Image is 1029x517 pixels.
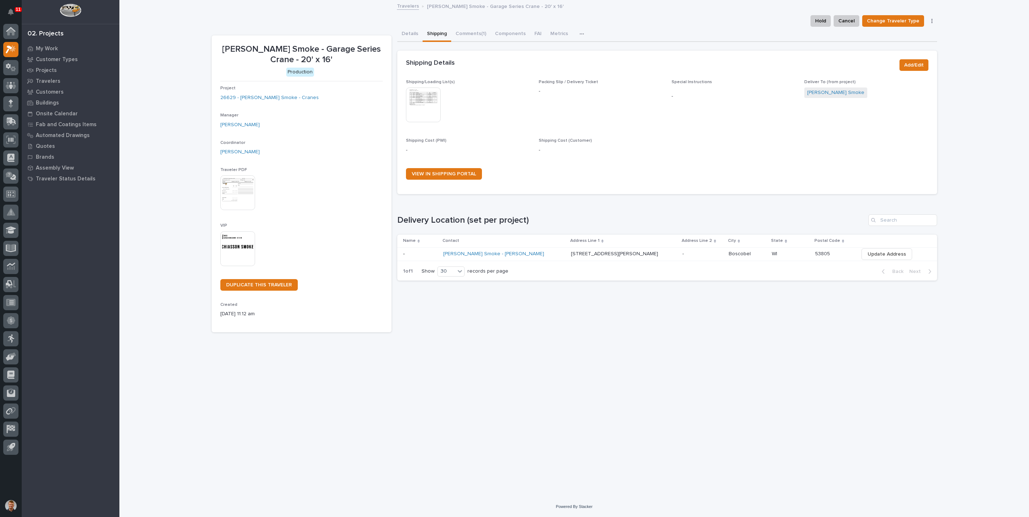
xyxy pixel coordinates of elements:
[810,15,831,27] button: Hold
[427,2,564,10] p: [PERSON_NAME] Smoke - Garage Series Crane - 20' x 16'
[868,214,937,226] input: Search
[36,143,55,150] p: Quotes
[904,61,924,69] span: Add/Edit
[220,141,245,145] span: Coordinator
[406,168,482,180] a: VIEW IN SHIPPING PORTAL
[22,119,119,130] a: Fab and Coatings Items
[539,146,663,154] p: -
[867,17,919,25] span: Change Traveler Type
[412,171,476,176] span: VIEW IN SHIPPING PORTAL
[423,27,451,42] button: Shipping
[22,141,119,151] a: Quotes
[22,65,119,76] a: Projects
[220,148,260,156] a: [PERSON_NAME]
[220,94,319,102] a: 26629 - [PERSON_NAME] Smoke - Cranes
[220,223,227,228] span: VIP
[36,121,97,128] p: Fab and Coatings Items
[530,27,546,42] button: FAI
[22,43,119,54] a: My Work
[422,268,435,274] p: Show
[36,46,58,52] p: My Work
[220,86,236,90] span: Project
[220,303,237,307] span: Created
[491,27,530,42] button: Components
[22,151,119,162] a: Brands
[397,215,865,226] h1: Delivery Location (set per project)
[22,173,119,184] a: Traveler Status Details
[467,268,508,274] p: records per page
[220,310,383,318] p: [DATE] 11:12 am
[539,80,598,84] span: Packing Slip / Delivery Ticket
[815,17,826,25] span: Hold
[838,17,855,25] span: Cancel
[22,162,119,173] a: Assembly View
[22,76,119,86] a: Travelers
[36,111,78,117] p: Onsite Calendar
[814,237,840,245] p: Postal Code
[22,54,119,65] a: Customer Types
[226,282,292,287] span: DUPLICATE THIS TRAVELER
[403,249,406,257] p: -
[682,249,685,257] p: -
[443,251,544,257] a: [PERSON_NAME] Smoke - [PERSON_NAME]
[834,15,859,27] button: Cancel
[804,80,856,84] span: Deliver To (from project)
[220,113,238,117] span: Manager
[451,27,491,42] button: Comments (1)
[36,176,96,182] p: Traveler Status Details
[442,237,459,245] p: Contact
[36,56,78,63] p: Customer Types
[36,100,59,106] p: Buildings
[36,154,54,161] p: Brands
[438,268,455,275] div: 30
[36,89,64,95] p: Customers
[397,27,423,42] button: Details
[36,67,57,74] p: Projects
[909,268,925,275] span: Next
[286,68,314,77] div: Production
[729,249,752,257] p: Boscobel
[406,59,455,67] h2: Shipping Details
[36,132,90,139] p: Automated Drawings
[22,108,119,119] a: Onsite Calendar
[220,121,260,129] a: [PERSON_NAME]
[220,168,247,172] span: Traveler PDF
[556,504,592,509] a: Powered By Stacker
[220,279,298,291] a: DUPLICATE THIS TRAVELER
[861,248,912,260] button: Update Address
[397,247,937,261] tr: -- [PERSON_NAME] Smoke - [PERSON_NAME] [STREET_ADDRESS][PERSON_NAME][STREET_ADDRESS][PERSON_NAME]...
[3,4,18,20] button: Notifications
[539,138,592,143] span: Shipping Cost (Customer)
[546,27,572,42] button: Metrics
[570,237,600,245] p: Address Line 1
[36,78,60,85] p: Travelers
[397,1,419,10] a: Travelers
[397,262,419,280] p: 1 of 1
[771,237,783,245] p: State
[22,130,119,141] a: Automated Drawings
[36,165,74,171] p: Assembly View
[682,237,712,245] p: Address Line 2
[868,250,906,258] span: Update Address
[16,7,21,12] p: 11
[22,97,119,108] a: Buildings
[815,249,831,257] p: 53805
[899,59,928,71] button: Add/Edit
[571,249,660,257] p: [STREET_ADDRESS][PERSON_NAME]
[3,498,18,513] button: users-avatar
[728,237,736,245] p: City
[772,249,779,257] p: WI
[27,30,64,38] div: 02. Projects
[406,80,455,84] span: Shipping/Loading List(s)
[403,237,416,245] p: Name
[672,80,712,84] span: Special Instructions
[906,268,937,275] button: Next
[220,44,383,65] p: [PERSON_NAME] Smoke - Garage Series Crane - 20' x 16'
[862,15,924,27] button: Change Traveler Type
[406,146,530,154] p: -
[539,87,663,95] p: -
[876,268,906,275] button: Back
[406,138,446,143] span: Shipping Cost (PWI)
[888,268,903,275] span: Back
